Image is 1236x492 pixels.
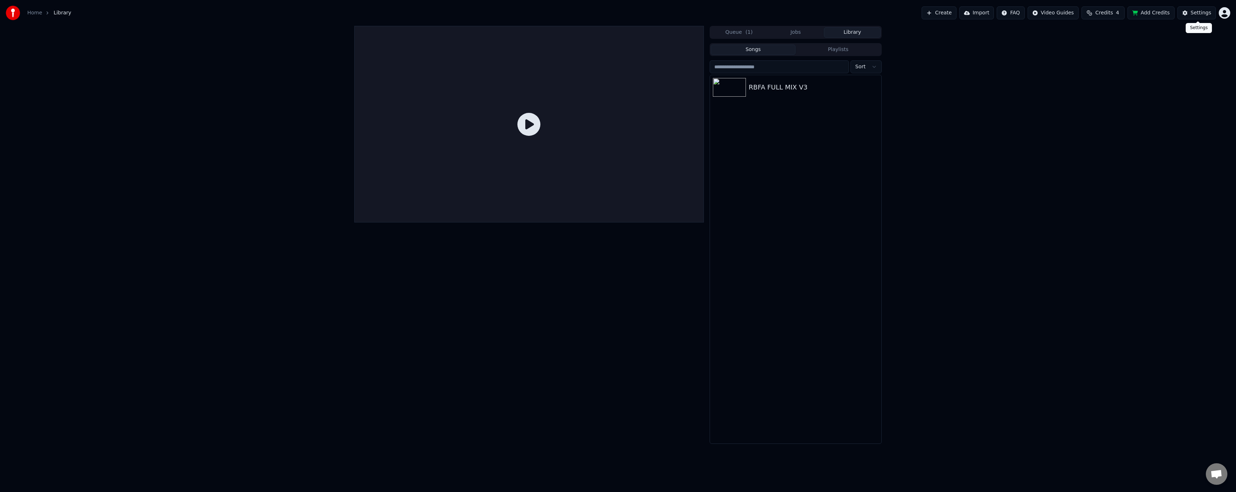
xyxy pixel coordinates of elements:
[27,9,42,17] a: Home
[27,9,71,17] nav: breadcrumb
[6,6,20,20] img: youka
[855,63,866,70] span: Sort
[1177,6,1216,19] button: Settings
[959,6,994,19] button: Import
[1186,23,1212,33] div: Settings
[1116,9,1119,17] span: 4
[824,27,881,38] button: Library
[1127,6,1175,19] button: Add Credits
[711,27,767,38] button: Queue
[749,82,878,92] div: RBFA FULL MIX V3
[1206,463,1227,485] div: Open de chat
[711,45,796,55] button: Songs
[1095,9,1113,17] span: Credits
[1081,6,1125,19] button: Credits4
[997,6,1024,19] button: FAQ
[746,29,753,36] span: ( 1 )
[767,27,824,38] button: Jobs
[54,9,71,17] span: Library
[1191,9,1211,17] div: Settings
[795,45,881,55] button: Playlists
[922,6,956,19] button: Create
[1028,6,1079,19] button: Video Guides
